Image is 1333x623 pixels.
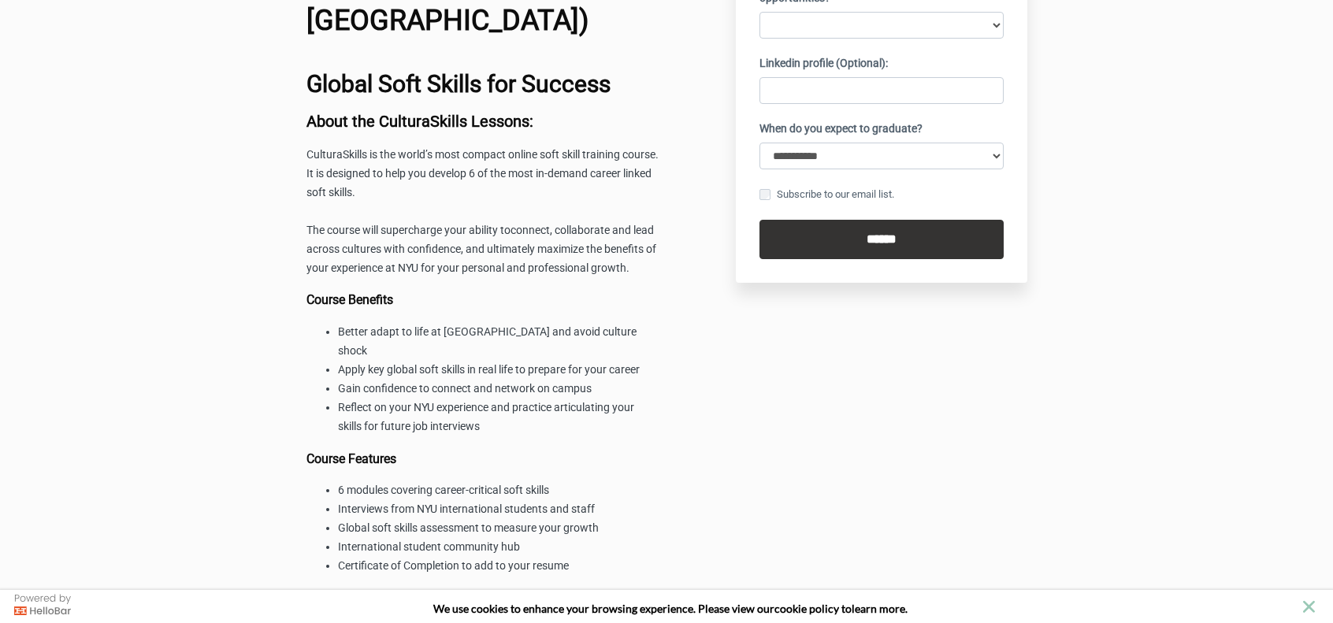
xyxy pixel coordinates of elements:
[841,602,852,615] strong: to
[306,224,656,274] span: connect, collaborate and lead across cultures with confidence, and ultimately maximize the benefi...
[852,602,908,615] span: learn more.
[306,113,659,130] h3: About the CulturaSkills Lessons:
[306,224,511,236] span: The course will supercharge your ability to
[433,602,774,615] span: We use cookies to enhance your browsing experience. Please view our
[338,559,569,572] span: Certificate of Completion to add to your resume
[338,382,592,395] span: Gain confidence to connect and network on campus
[338,521,599,534] span: Global soft skills assessment to measure your growth
[306,148,659,198] span: CulturaSkills is the world’s most compact online soft skill training course. It is designed to he...
[306,292,393,307] b: Course Benefits
[338,325,637,357] span: Better adapt to life at [GEOGRAPHIC_DATA] and avoid culture shock
[759,120,923,139] label: When do you expect to graduate?
[759,189,770,200] input: Subscribe to our email list.
[338,540,520,553] span: International student community hub
[774,602,839,615] a: cookie policy
[338,502,595,515] span: Interviews from NYU international students and staff
[338,363,640,376] span: Apply key global soft skills in real life to prepare for your career
[338,401,634,432] span: Reflect on your NYU experience and practice articulating your skills for future job interviews
[1299,597,1319,617] button: close
[306,70,611,98] b: Global Soft Skills for Success
[338,484,549,496] span: 6 modules covering career-critical soft skills
[306,451,396,466] b: Course Features
[759,186,894,203] label: Subscribe to our email list.
[759,54,888,73] label: Linkedin profile (Optional):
